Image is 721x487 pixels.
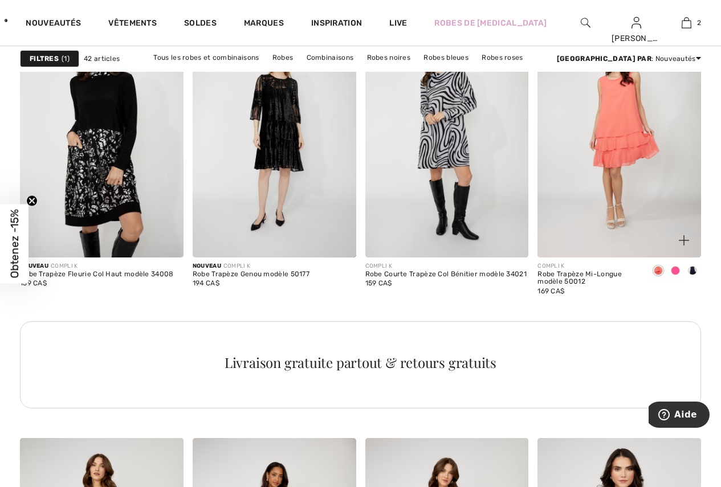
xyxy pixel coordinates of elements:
span: 1 [62,54,70,64]
div: : Nouveautés [557,54,701,64]
span: 169 CA$ [537,287,564,295]
div: COMPLI K [193,262,309,271]
img: Robe Trapèze Mi-Longue modèle 50012. Coral [537,12,701,257]
span: 194 CA$ [193,279,219,287]
span: Nouveau [193,263,221,269]
a: Robes [PERSON_NAME] [279,65,370,80]
a: Robes roses [476,50,528,65]
img: 1ère Avenue [5,9,7,32]
div: Robe Trapèze Mi-Longue modèle 50012 [537,271,641,287]
span: Inspiration [311,18,362,30]
div: Robe Trapèze Genou modèle 50177 [193,271,309,279]
a: Robes de [MEDICAL_DATA] [434,17,547,29]
a: Robes noires [361,50,417,65]
span: 2 [697,18,701,28]
span: 42 articles [84,54,120,64]
iframe: Ouvre un widget dans lequel vous pouvez trouver plus d’informations [649,402,710,430]
img: Robe Trapèze Genou modèle 50177. As sample [193,12,356,257]
a: Combinaisons [301,50,360,65]
a: Marques [244,18,284,30]
img: plus_v2.svg [679,235,689,245]
span: 159 CA$ [365,279,392,287]
div: COMPLI K [20,262,174,271]
img: recherche [581,16,590,30]
div: COMPLI K [365,262,527,271]
div: Robe Trapèze Fleurie Col Haut modèle 34008 [20,271,174,279]
span: Nouveau [20,263,48,269]
a: 2 [662,16,711,30]
img: Mes infos [632,16,641,30]
div: Candy pink [667,262,684,281]
strong: Filtres [30,54,59,64]
img: Robe Courte Trapèze Col Bénitier modèle 34021. As sample [365,12,529,257]
div: Robe Courte Trapèze Col Bénitier modèle 34021 [365,271,527,279]
span: 159 CA$ [20,279,47,287]
img: Robe Trapèze Fleurie Col Haut modèle 34008. As sample [20,12,184,257]
div: Navy [684,262,701,281]
a: Soldes [184,18,217,30]
a: Tous les robes et combinaisons [148,50,264,65]
a: Robes [PERSON_NAME] [372,65,463,80]
strong: [GEOGRAPHIC_DATA] par [557,55,651,63]
div: Coral [650,262,667,281]
a: Vêtements [108,18,157,30]
a: Robes [267,50,299,65]
img: Mon panier [682,16,691,30]
button: Close teaser [26,195,38,206]
div: COMPLI K [537,262,641,271]
a: Nouveautés [26,18,81,30]
a: Robes bleues [418,50,474,65]
a: Robes blanches [213,65,278,80]
div: [PERSON_NAME] [612,32,661,44]
span: Obtenez -15% [8,209,21,278]
a: Live [389,17,407,29]
a: Se connecter [632,17,641,28]
div: Livraison gratuite partout & retours gratuits [34,355,687,369]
